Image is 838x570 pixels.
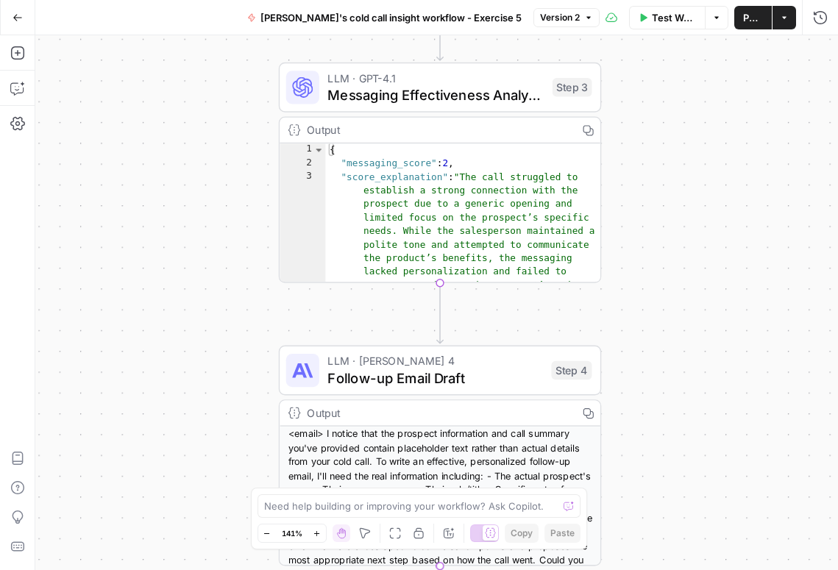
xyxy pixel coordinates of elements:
[307,405,569,421] div: Output
[743,10,763,25] span: Publish
[553,78,592,96] div: Step 3
[282,527,302,539] span: 141%
[551,361,592,380] div: Step 4
[279,346,602,566] div: LLM · [PERSON_NAME] 4Follow-up Email DraftStep 4Output<email> I notice that the prospect informat...
[260,10,522,25] span: [PERSON_NAME]'s cold call insight workflow - Exercise 5
[437,283,443,343] g: Edge from step_3 to step_4
[652,10,696,25] span: Test Workflow
[511,527,533,540] span: Copy
[280,143,325,157] div: 1
[280,157,325,171] div: 2
[327,85,544,105] span: Messaging Effectiveness Analysis
[544,524,580,543] button: Paste
[550,527,575,540] span: Paste
[533,8,600,27] button: Version 2
[505,524,539,543] button: Copy
[307,121,569,138] div: Output
[279,63,602,283] div: LLM · GPT-4.1Messaging Effectiveness AnalysisStep 3Output{ "messaging_score":2, "score_explanatio...
[734,6,772,29] button: Publish
[629,6,705,29] button: Test Workflow
[313,143,324,157] span: Toggle code folding, rows 1 through 21
[238,6,530,29] button: [PERSON_NAME]'s cold call insight workflow - Exercise 5
[327,352,543,369] span: LLM · [PERSON_NAME] 4
[327,70,544,87] span: LLM · GPT-4.1
[327,367,543,388] span: Follow-up Email Draft
[540,11,580,24] span: Version 2
[280,171,325,346] div: 3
